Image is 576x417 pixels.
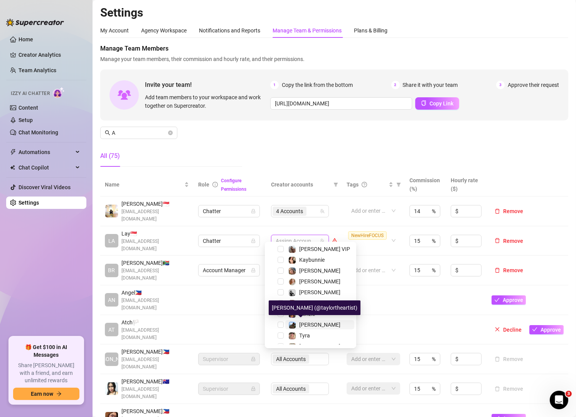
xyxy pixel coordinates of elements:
[100,173,194,197] th: Name
[251,268,256,273] span: lock
[10,165,15,170] img: Chat Copilot
[299,332,310,339] span: Tyra
[289,257,296,264] img: Kaybunnie
[332,179,340,190] span: filter
[121,200,189,208] span: [PERSON_NAME] 🇸🇬
[289,322,296,329] img: Taylor
[121,386,189,400] span: [EMAIL_ADDRESS][DOMAIN_NAME]
[91,355,132,363] span: [PERSON_NAME]
[492,325,525,334] button: Decline
[529,325,564,334] button: Approve
[299,268,340,274] span: [PERSON_NAME]
[403,81,458,89] span: Share it with your team
[19,184,71,190] a: Discover Viral Videos
[251,209,256,214] span: lock
[203,205,255,217] span: Chatter
[347,180,359,189] span: Tags
[492,207,526,216] button: Remove
[362,182,367,187] span: question-circle
[492,236,526,246] button: Remove
[100,151,120,161] div: All (75)
[19,36,33,42] a: Home
[550,391,568,409] iframe: Intercom live chat
[19,129,58,136] a: Chat Monitoring
[299,289,340,295] span: [PERSON_NAME]
[121,327,189,341] span: [EMAIL_ADDRESS][DOMAIN_NAME]
[278,289,284,295] span: Select tree node
[145,80,270,90] span: Invite your team!
[121,238,189,253] span: [EMAIL_ADDRESS][DOMAIN_NAME]
[492,384,526,393] button: Remove
[299,246,350,252] span: [PERSON_NAME] VIP
[278,246,284,252] span: Select tree node
[19,200,39,206] a: Settings
[121,208,189,223] span: [EMAIL_ADDRESS][DOMAIN_NAME]
[278,332,284,339] span: Select tree node
[299,322,340,328] span: [PERSON_NAME]
[19,146,73,158] span: Automations
[105,130,110,136] span: search
[492,266,526,275] button: Remove
[270,81,279,89] span: 1
[269,300,360,315] div: [PERSON_NAME] (@taylortheartist)
[415,97,459,110] button: Copy Link
[251,239,256,243] span: lock
[112,129,167,137] input: Search members
[282,81,353,89] span: Copy the link from the bottom
[100,55,568,63] span: Manage your team members, their commission and hourly rate, and their permissions.
[31,391,53,397] span: Earn now
[299,300,308,306] span: BIG
[105,382,118,395] img: Moana Seas
[121,229,189,238] span: Lay 🇸🇬
[108,237,115,245] span: LA
[168,131,173,135] button: close-circle
[13,388,79,400] button: Earn nowarrow-right
[121,347,189,356] span: [PERSON_NAME] 🇵🇭
[203,353,255,365] span: Supervisor
[332,238,337,243] span: warning
[251,357,256,361] span: lock
[100,5,568,20] h2: Settings
[19,161,73,174] span: Chat Copilot
[496,81,505,89] span: 3
[6,19,64,26] img: logo-BBDzfeDw.svg
[492,354,526,364] button: Remove
[503,297,523,303] span: Approve
[53,87,65,98] img: AI Chatter
[495,327,500,332] span: close
[105,180,183,189] span: Name
[11,90,50,97] span: Izzy AI Chatter
[566,391,572,397] span: 3
[100,44,568,53] span: Manage Team Members
[495,238,500,243] span: delete
[354,26,387,35] div: Plans & Billing
[19,105,38,111] a: Content
[145,93,267,110] span: Add team members to your workspace and work together on Supercreator.
[396,182,401,187] span: filter
[278,278,284,285] span: Select tree node
[278,322,284,328] span: Select tree node
[495,268,500,273] span: delete
[429,100,453,107] span: Copy Link
[278,257,284,263] span: Select tree node
[278,300,284,306] span: Select tree node
[333,182,338,187] span: filter
[391,81,400,89] span: 2
[121,407,189,415] span: [PERSON_NAME] 🇵🇭
[121,356,189,371] span: [EMAIL_ADDRESS][DOMAIN_NAME]
[109,325,115,334] span: AT
[56,391,62,397] span: arrow-right
[289,332,296,339] img: Tyra
[276,207,303,215] span: 4 Accounts
[121,297,189,312] span: [EMAIL_ADDRESS][DOMAIN_NAME]
[278,343,284,349] span: Select tree node
[320,239,325,243] span: team
[320,209,325,214] span: team
[503,238,523,244] span: Remove
[495,208,500,214] span: delete
[532,327,537,332] span: check
[289,268,296,275] img: Kat Hobbs
[251,386,256,391] span: lock
[198,181,209,188] span: Role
